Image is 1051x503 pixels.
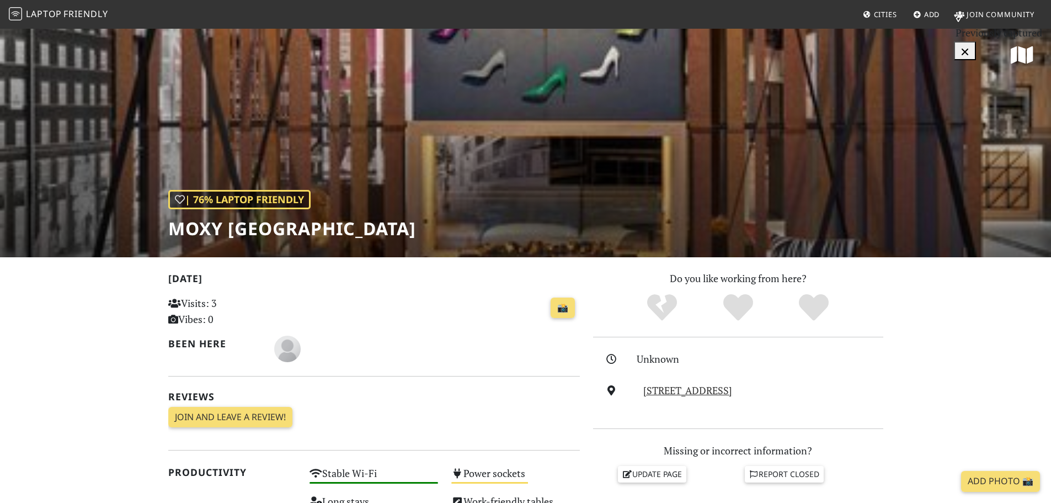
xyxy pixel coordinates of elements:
span: Friendly [63,8,108,20]
div: No [624,293,700,323]
a: Cities [858,4,901,24]
img: blank-535327c66bd565773addf3077783bbfce4b00ec00e9fd257753287c682c7fa38.png [274,336,301,362]
div: Definitely! [776,293,852,323]
h2: Reviews [168,391,580,403]
p: Missing or incorrect information? [593,443,883,459]
span: Join Community [967,9,1034,19]
div: Stable Wi-Fi [303,464,445,493]
a: Update page [618,466,686,483]
span: Add [924,9,940,19]
a: Join and leave a review! [168,407,292,428]
p: Visits: 3 Vibes: 0 [168,295,297,327]
img: LaptopFriendly [9,7,22,20]
a: [STREET_ADDRESS] [643,384,732,397]
span: Niklas [274,341,301,354]
div: | 76% Laptop Friendly [168,190,311,209]
h2: [DATE] [168,273,580,289]
a: Join Community [951,4,1039,24]
div: Yes [700,293,776,323]
a: LaptopFriendly LaptopFriendly [9,5,108,24]
h1: Moxy [GEOGRAPHIC_DATA] [168,218,416,239]
h2: Been here [168,338,262,350]
h2: Productivity [168,467,297,478]
span: Cities [874,9,897,19]
p: Do you like working from here? [593,271,883,287]
a: Add Photo 📸 [961,471,1040,492]
div: Unknown [637,351,889,367]
div: Power sockets [445,464,586,493]
a: Report closed [745,466,824,483]
a: Add [909,4,945,24]
span: Laptop [26,8,62,20]
a: 📸 [551,298,575,319]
